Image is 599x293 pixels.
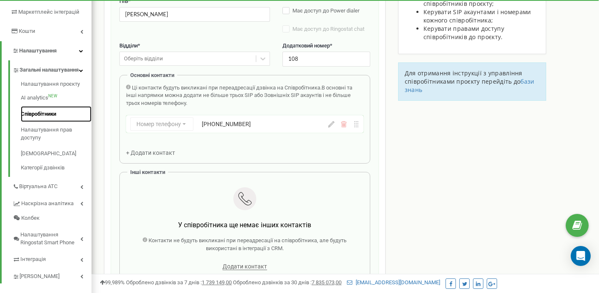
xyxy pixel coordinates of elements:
[19,47,57,54] span: Налаштування
[130,72,174,78] span: Основні контакти
[126,84,352,106] span: В основні та інші напрямки можна додати не більше трьох SIP або Зовнішніх SIP акаунтів і не більш...
[202,120,319,128] div: [PHONE_NUMBER]
[20,231,80,246] span: Налаштування Ringostat Smart Phone
[119,7,270,22] input: Введіть ПІБ
[312,279,342,286] u: 7 835 073,00
[126,115,364,133] div: Номер телефону[PHONE_NUMBER]
[20,66,79,74] span: Загальні налаштування
[12,211,92,226] a: Колбек
[12,177,92,194] a: Віртуальна АТС
[423,25,504,41] span: Керувати правами доступу співробітників до проєкту.
[130,169,165,175] span: Інші контакти
[20,256,46,263] span: Інтеграція
[12,60,92,77] a: Загальні налаштування
[126,149,175,156] span: + Додати контакт
[149,237,347,251] span: Контакти не будуть викликані при переадресації на співробітника, але будуть використані в інтегра...
[12,194,92,211] a: Наскрізна аналітика
[223,263,267,270] span: Додати контакт
[405,69,522,85] span: Для отримання інструкції з управління співробітниками проєкту перейдіть до
[202,279,232,286] u: 1 739 149,00
[19,28,35,34] span: Кошти
[20,273,59,281] span: [PERSON_NAME]
[19,183,57,191] span: Віртуальна АТС
[423,8,531,24] span: Керувати SIP акаунтами і номерами кожного співробітника;
[12,267,92,284] a: [PERSON_NAME]
[178,221,311,229] span: У співробітника ще немає інших контактів
[21,214,40,222] span: Колбек
[282,52,370,66] input: Вкажіть додатковий номер
[21,90,92,106] a: AI analyticsNEW
[119,42,138,49] span: Відділи
[132,84,322,91] span: Ці контакти будуть викликані при переадресації дзвінка на Співробітника.
[126,279,232,286] span: Оброблено дзвінків за 7 днів :
[12,225,92,250] a: Налаштування Ringostat Smart Phone
[124,55,163,63] div: Оберіть відділи
[21,162,92,172] a: Категорії дзвінків
[21,80,92,90] a: Налаштування проєкту
[21,106,92,122] a: Співробітники
[18,9,79,15] span: Маркетплейс інтеграцій
[292,26,364,32] span: Має доступ до Ringostat chat
[233,279,342,286] span: Оброблено дзвінків за 30 днів :
[347,279,440,286] a: [EMAIL_ADDRESS][DOMAIN_NAME]
[571,246,591,266] div: Open Intercom Messenger
[282,42,330,49] span: Додатковий номер
[292,7,359,14] span: Має доступ до Power dialer
[100,279,125,286] span: 99,989%
[21,146,92,162] a: [DEMOGRAPHIC_DATA]
[12,250,92,267] a: Інтеграція
[405,77,535,94] a: бази знань
[21,122,92,146] a: Налаштування прав доступу
[21,200,74,208] span: Наскрізна аналітика
[2,41,92,61] a: Налаштування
